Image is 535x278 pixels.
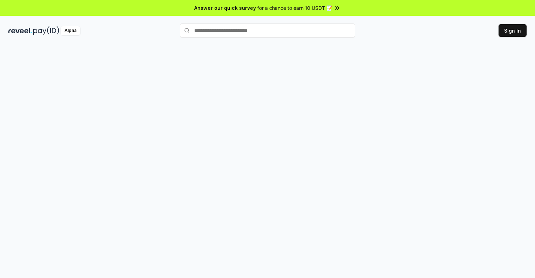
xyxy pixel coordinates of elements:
[257,4,332,12] span: for a chance to earn 10 USDT 📝
[499,24,527,37] button: Sign In
[8,26,32,35] img: reveel_dark
[33,26,59,35] img: pay_id
[61,26,80,35] div: Alpha
[194,4,256,12] span: Answer our quick survey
